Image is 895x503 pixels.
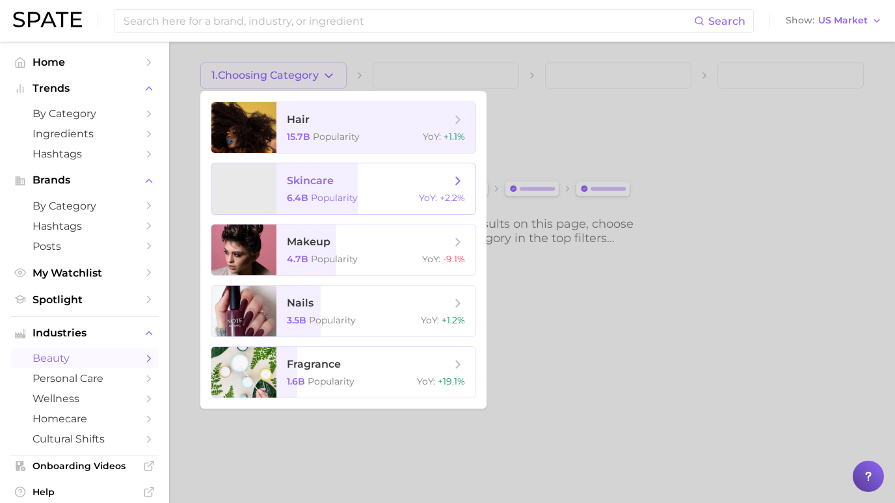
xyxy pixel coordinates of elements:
[10,236,159,256] a: Posts
[10,170,159,190] button: Brands
[313,131,360,143] span: Popularity
[33,83,137,94] span: Trends
[287,174,334,187] span: skincare
[10,103,159,124] a: by Category
[10,368,159,388] a: personal care
[443,253,465,265] span: -9.1%
[10,290,159,310] a: Spotlight
[287,131,310,143] span: 15.7b
[33,413,137,425] span: homecare
[417,375,435,387] span: YoY :
[33,200,137,212] span: by Category
[287,375,305,387] span: 1.6b
[10,348,159,368] a: beauty
[33,174,137,186] span: Brands
[13,12,82,27] img: SPATE
[10,482,159,502] a: Help
[33,128,137,140] span: Ingredients
[287,314,306,326] span: 3.5b
[10,388,159,409] a: wellness
[33,460,137,472] span: Onboarding Videos
[311,253,358,265] span: Popularity
[10,456,159,476] a: Onboarding Videos
[10,52,159,72] a: Home
[33,56,137,68] span: Home
[10,216,159,236] a: Hashtags
[311,192,358,204] span: Popularity
[10,429,159,449] a: cultural shifts
[33,486,137,498] span: Help
[444,131,465,143] span: +1.1%
[782,12,885,29] button: ShowUS Market
[421,314,439,326] span: YoY :
[33,267,137,279] span: My Watchlist
[442,314,465,326] span: +1.2%
[33,148,137,160] span: Hashtags
[708,15,745,27] span: Search
[10,323,159,343] button: Industries
[309,314,356,326] span: Popularity
[33,107,137,120] span: by Category
[33,372,137,385] span: personal care
[10,124,159,144] a: Ingredients
[419,192,437,204] span: YoY :
[122,10,694,32] input: Search here for a brand, industry, or ingredient
[33,392,137,405] span: wellness
[33,240,137,252] span: Posts
[287,113,310,126] span: hair
[200,91,487,409] ul: 1.Choosing Category
[10,79,159,98] button: Trends
[422,253,440,265] span: YoY :
[440,192,465,204] span: +2.2%
[33,327,137,339] span: Industries
[287,192,308,204] span: 6.4b
[287,358,341,370] span: fragrance
[10,196,159,216] a: by Category
[33,352,137,364] span: beauty
[33,293,137,306] span: Spotlight
[287,236,330,248] span: makeup
[33,220,137,232] span: Hashtags
[786,17,814,24] span: Show
[287,297,314,309] span: nails
[438,375,465,387] span: +19.1%
[10,409,159,429] a: homecare
[10,144,159,164] a: Hashtags
[308,375,354,387] span: Popularity
[10,263,159,283] a: My Watchlist
[818,17,868,24] span: US Market
[33,433,137,445] span: cultural shifts
[287,253,308,265] span: 4.7b
[423,131,441,143] span: YoY :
